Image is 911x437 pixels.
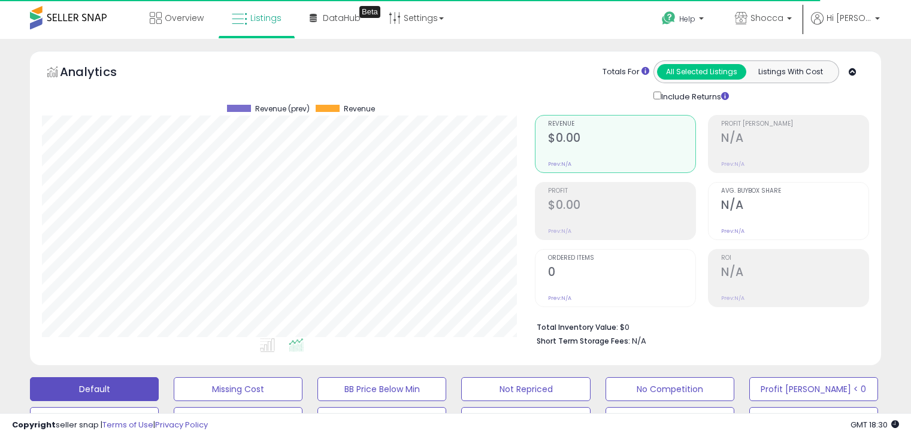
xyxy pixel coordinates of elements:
button: Missing Cost [174,377,302,401]
button: BB Price Below Min [317,377,446,401]
span: N/A [632,335,646,347]
span: Hi [PERSON_NAME] [827,12,871,24]
div: seller snap | | [12,420,208,431]
strong: Copyright [12,419,56,430]
span: Help [679,14,695,24]
span: Revenue [344,105,375,113]
h2: N/A [721,198,868,214]
span: Ordered Items [548,255,695,262]
div: Include Returns [644,89,743,103]
button: Default [30,377,159,401]
a: Terms of Use [102,419,153,430]
button: Listings With Cost [746,64,835,80]
h2: 0 [548,265,695,281]
span: DataHub [323,12,361,24]
span: Overview [165,12,204,24]
span: Shocca [750,12,783,24]
small: Prev: N/A [548,295,571,302]
span: Profit [548,188,695,195]
span: Profit [PERSON_NAME] [721,121,868,128]
span: Revenue [548,121,695,128]
h5: Analytics [60,63,140,83]
h2: N/A [721,265,868,281]
a: Privacy Policy [155,419,208,430]
a: Hi [PERSON_NAME] [811,12,880,39]
small: Prev: N/A [548,227,571,235]
h2: $0.00 [548,198,695,214]
h2: N/A [721,131,868,147]
button: All Selected Listings [657,64,746,80]
span: ROI [721,255,868,262]
li: $0 [537,319,860,333]
div: Tooltip anchor [359,6,380,18]
h2: $0.00 [548,131,695,147]
small: Prev: N/A [721,160,744,168]
span: Avg. Buybox Share [721,188,868,195]
span: Listings [250,12,282,24]
a: Help [652,2,716,39]
small: Prev: N/A [721,295,744,302]
small: Prev: N/A [721,227,744,235]
b: Total Inventory Value: [537,322,618,332]
button: Not Repriced [461,377,590,401]
button: No Competition [606,377,734,401]
button: Profit [PERSON_NAME] < 0 [749,377,878,401]
span: Revenue (prev) [255,105,310,113]
i: Get Help [661,11,676,26]
div: Totals For [603,66,649,78]
small: Prev: N/A [548,160,571,168]
span: 2025-09-16 18:30 GMT [851,419,899,430]
b: Short Term Storage Fees: [537,336,630,346]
